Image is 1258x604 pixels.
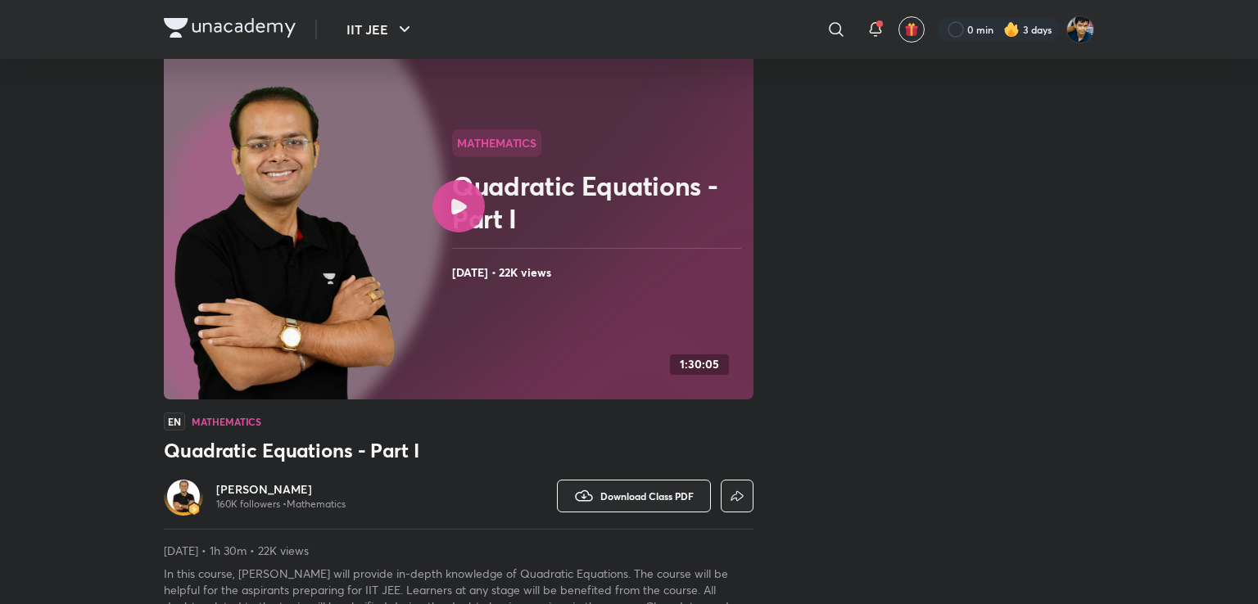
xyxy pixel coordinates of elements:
img: avatar [904,22,919,37]
button: avatar [898,16,925,43]
h4: Mathematics [192,417,261,426]
img: badge [188,503,200,515]
h4: [DATE] • 22K views [452,262,747,283]
img: Company Logo [164,18,296,38]
img: SHREYANSH GUPTA [1066,16,1094,43]
h2: Quadratic Equations - Part I [452,169,747,235]
p: [DATE] • 1h 30m • 22K views [164,543,753,559]
button: IIT JEE [337,13,424,46]
img: Avatar [167,480,200,512]
span: EN [164,412,185,430]
h4: 1:30:05 [680,358,719,372]
h3: Quadratic Equations - Part I [164,437,753,463]
a: Avatarbadge [164,476,203,516]
a: [PERSON_NAME] [216,481,346,498]
button: Download Class PDF [557,480,711,512]
img: streak [1003,21,1020,38]
p: 160K followers • Mathematics [216,498,346,511]
span: Download Class PDF [600,489,694,503]
a: Company Logo [164,18,296,42]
